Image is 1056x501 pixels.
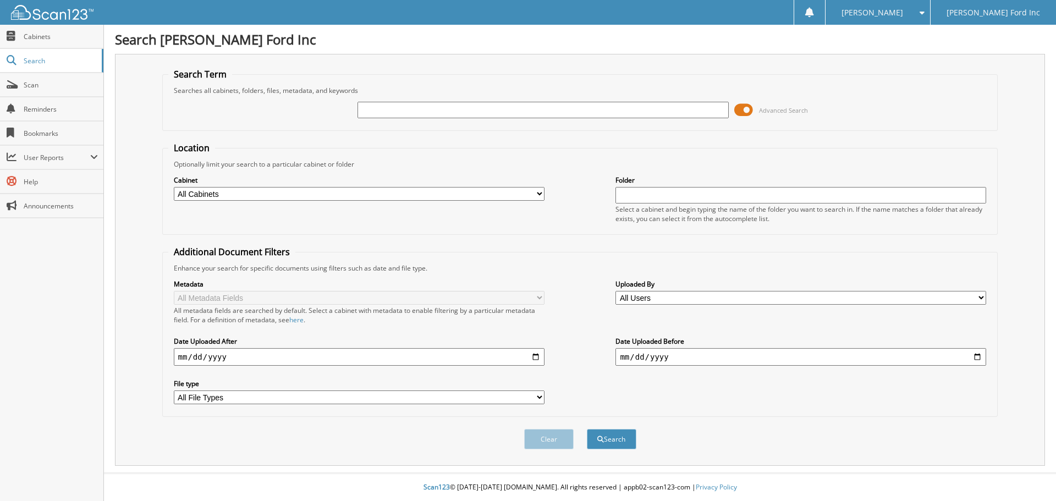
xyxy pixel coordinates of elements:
img: scan123-logo-white.svg [11,5,94,20]
div: All metadata fields are searched by default. Select a cabinet with metadata to enable filtering b... [174,306,544,324]
input: end [615,348,986,366]
span: Reminders [24,104,98,114]
legend: Search Term [168,68,232,80]
legend: Location [168,142,215,154]
a: Privacy Policy [696,482,737,492]
div: Optionally limit your search to a particular cabinet or folder [168,159,992,169]
label: File type [174,379,544,388]
label: Uploaded By [615,279,986,289]
span: [PERSON_NAME] [842,9,903,16]
div: Select a cabinet and begin typing the name of the folder you want to search in. If the name match... [615,205,986,223]
legend: Additional Document Filters [168,246,295,258]
label: Folder [615,175,986,185]
button: Search [587,429,636,449]
span: Scan [24,80,98,90]
span: Help [24,177,98,186]
label: Date Uploaded Before [615,337,986,346]
span: Bookmarks [24,129,98,138]
input: start [174,348,544,366]
span: Announcements [24,201,98,211]
span: Advanced Search [759,106,808,114]
span: Search [24,56,96,65]
span: Cabinets [24,32,98,41]
span: Scan123 [424,482,450,492]
label: Metadata [174,279,544,289]
div: Enhance your search for specific documents using filters such as date and file type. [168,263,992,273]
span: [PERSON_NAME] Ford Inc [947,9,1040,16]
label: Cabinet [174,175,544,185]
a: here [289,315,304,324]
div: Searches all cabinets, folders, files, metadata, and keywords [168,86,992,95]
button: Clear [524,429,574,449]
h1: Search [PERSON_NAME] Ford Inc [115,30,1045,48]
label: Date Uploaded After [174,337,544,346]
div: © [DATE]-[DATE] [DOMAIN_NAME]. All rights reserved | appb02-scan123-com | [104,474,1056,501]
span: User Reports [24,153,90,162]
